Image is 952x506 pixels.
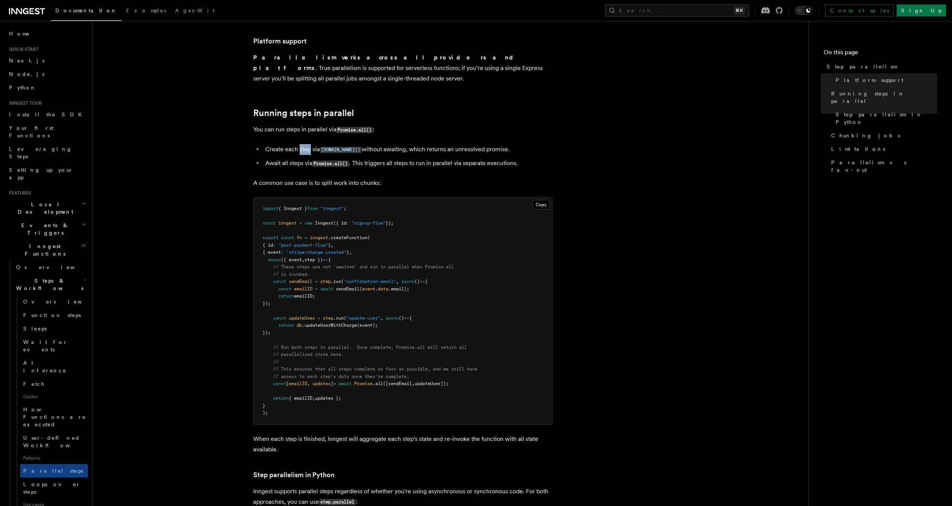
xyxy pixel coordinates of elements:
[824,60,937,73] a: Step parallelism
[263,301,270,306] span: });
[9,146,72,159] span: Leveraging Steps
[6,67,88,81] a: Node.js
[414,381,449,386] span: updateUser]);
[388,286,409,292] span: .email);
[13,260,88,274] a: Overview
[333,381,336,386] span: =
[20,431,88,452] a: User-defined Workflows
[6,121,88,142] a: Your first Functions
[278,293,294,299] span: return
[323,316,333,321] span: step
[253,52,552,84] p: . True parallelism is supported for serverless functions; if you’re using a single Express server...
[286,250,346,255] span: "stripe/charge.created"
[20,377,88,391] a: Fetch
[828,87,937,108] a: Running steps in parallel
[273,243,276,248] span: :
[320,286,333,292] span: await
[336,127,373,133] code: Promise.all()
[9,71,45,77] span: Node.js
[352,220,386,226] span: "signup-flow"
[831,132,900,139] span: Chunking jobs
[20,322,88,335] a: Sleeps
[20,356,88,377] a: AI Inference
[6,190,31,196] span: Features
[420,279,425,284] span: =>
[304,257,323,262] span: step })
[273,396,289,401] span: return
[344,316,346,321] span: (
[328,235,367,240] span: .createFunction
[831,159,937,174] span: Parallelism vs fan-out
[6,222,82,237] span: Events & Triggers
[278,286,291,292] span: const
[253,54,519,71] strong: Parallelism works across all providers and platforms
[20,403,88,431] a: How Functions are executed
[362,286,375,292] span: event
[273,316,286,321] span: const
[299,220,302,226] span: =
[20,295,88,308] a: Overview
[23,381,45,387] span: Fetch
[341,279,344,284] span: (
[378,286,388,292] span: data
[20,308,88,322] a: Function steps
[346,250,349,255] span: }
[9,58,45,64] span: Next.js
[320,147,362,153] code: [DOMAIN_NAME]()
[339,381,352,386] span: await
[833,73,937,87] a: Platform support
[897,4,946,16] a: Sign Up
[253,36,307,46] a: Platform support
[16,264,93,270] span: Overview
[281,257,302,262] span: ({ event
[273,366,477,372] span: // This ensures that all steps complete as fast as possible, and we still have
[263,330,270,335] span: });
[273,279,286,284] span: const
[6,198,88,219] button: Local Development
[315,279,318,284] span: =
[23,468,83,474] span: Parallel steps
[320,146,362,153] a: [DOMAIN_NAME]()
[278,323,294,328] span: return
[319,499,356,505] code: step.parallel
[6,27,88,40] a: Home
[294,293,315,299] span: emailID;
[281,250,284,255] span: :
[605,4,749,16] button: Search...⌘K
[795,6,813,15] button: Toggle dark mode
[9,112,86,118] span: Install the SDK
[263,206,278,211] span: import
[320,206,344,211] span: "inngest"
[357,323,378,328] span: (event);
[383,381,412,386] span: ([sendEmail
[23,326,47,332] span: Sleeps
[13,274,88,295] button: Steps & Workflows
[20,464,88,478] a: Parallel steps
[825,4,894,16] a: Contact sales
[9,85,36,91] span: Python
[331,381,333,386] span: ]
[23,435,91,448] span: User-defined Workflows
[328,243,331,248] span: }
[263,158,552,169] li: Await all steps via . This triggers all steps to run in parallel via separate executions.
[20,391,88,403] span: Guides
[6,142,88,163] a: Leveraging Steps
[331,279,341,284] span: .run
[401,279,414,284] span: async
[253,434,552,455] p: When each step is finished, Inngest will aggregate each step's state and re-invoke the function w...
[6,100,42,106] span: Inngest tour
[307,206,318,211] span: from
[312,381,331,386] span: updates
[253,108,354,118] a: Running steps in parallel
[412,381,414,386] span: ,
[333,220,346,226] span: ({ id
[253,124,552,135] p: You can run steps in parallel via :
[273,352,344,357] span: // parallelized state here.
[836,76,903,84] span: Platform support
[349,250,352,255] span: ,
[302,257,304,262] span: ,
[333,316,344,321] span: .run
[253,178,552,188] p: A common use case is to split work into chunks:
[304,235,307,240] span: =
[828,129,937,142] a: Chunking jobs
